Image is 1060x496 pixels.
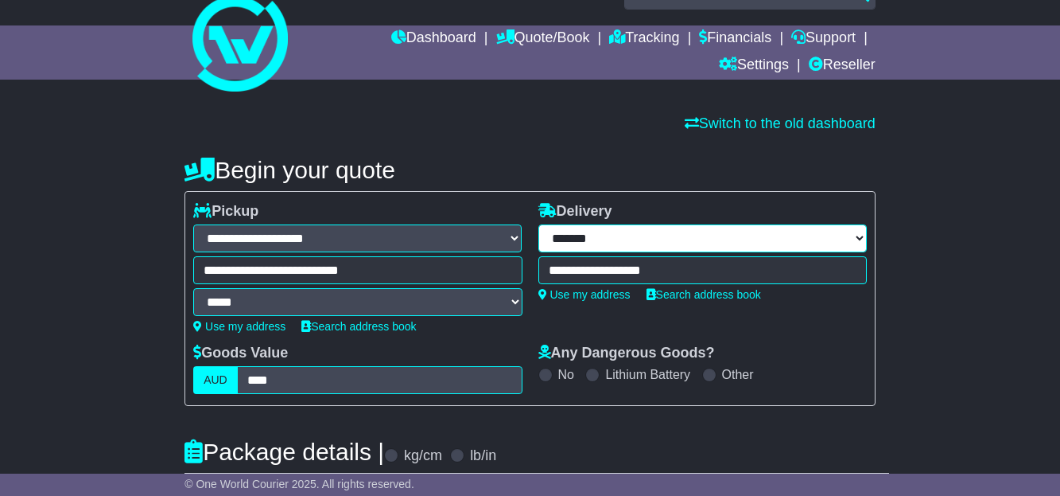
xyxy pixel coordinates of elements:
[646,288,761,301] a: Search address book
[538,345,715,362] label: Any Dangerous Goods?
[391,25,476,53] a: Dashboard
[558,367,574,382] label: No
[193,366,238,394] label: AUD
[184,478,414,490] span: © One World Courier 2025. All rights reserved.
[184,157,876,183] h4: Begin your quote
[609,25,679,53] a: Tracking
[791,25,856,53] a: Support
[719,53,789,80] a: Settings
[809,53,876,80] a: Reseller
[496,25,590,53] a: Quote/Book
[685,115,876,131] a: Switch to the old dashboard
[193,345,288,362] label: Goods Value
[538,288,631,301] a: Use my address
[193,320,285,333] a: Use my address
[470,447,496,465] label: lb/in
[722,367,754,382] label: Other
[538,203,612,221] label: Delivery
[404,447,442,465] label: kg/cm
[699,25,771,53] a: Financials
[193,203,258,221] label: Pickup
[184,439,384,465] h4: Package details |
[605,367,690,382] label: Lithium Battery
[301,320,416,333] a: Search address book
